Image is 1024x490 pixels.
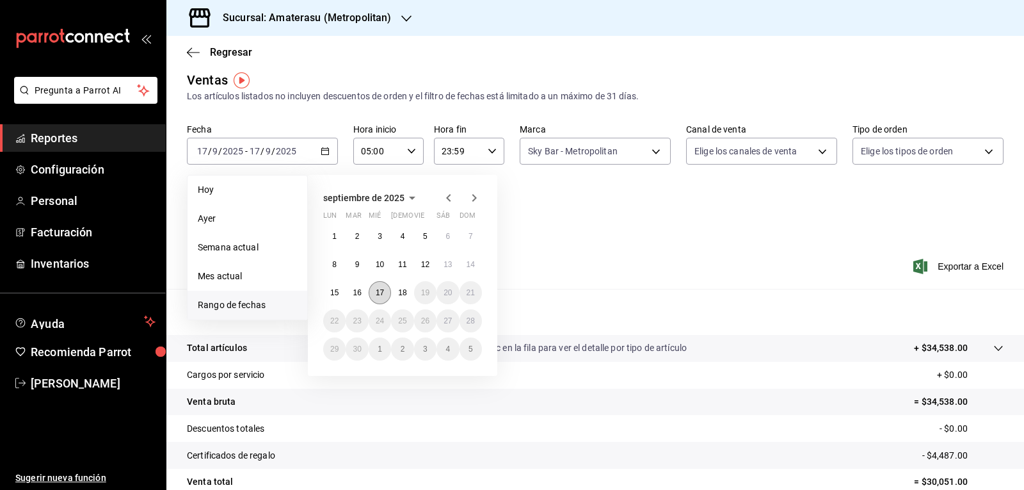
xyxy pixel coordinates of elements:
abbr: 5 de octubre de 2025 [468,345,473,354]
button: 29 de septiembre de 2025 [323,338,346,361]
button: Pregunta a Parrot AI [14,77,157,104]
input: -- [196,146,208,156]
p: Venta bruta [187,395,236,409]
button: 3 de septiembre de 2025 [369,225,391,248]
label: Hora inicio [353,125,424,134]
button: 23 de septiembre de 2025 [346,309,368,332]
input: ---- [275,146,297,156]
button: open_drawer_menu [141,33,151,44]
span: Personal [31,192,156,209]
span: Regresar [210,46,252,58]
button: 14 de septiembre de 2025 [460,253,482,276]
abbr: 14 de septiembre de 2025 [467,260,475,269]
abbr: domingo [460,211,476,225]
abbr: 6 de septiembre de 2025 [445,232,450,241]
span: Elige los canales de venta [694,145,797,158]
p: Descuentos totales [187,422,264,436]
span: [PERSON_NAME] [31,375,156,392]
span: Sky Bar - Metropolitan [528,145,618,158]
abbr: 30 de septiembre de 2025 [353,345,361,354]
span: Semana actual [198,241,297,254]
abbr: martes [346,211,361,225]
abbr: 21 de septiembre de 2025 [467,288,475,297]
span: Reportes [31,129,156,147]
button: 20 de septiembre de 2025 [436,281,459,304]
abbr: 3 de septiembre de 2025 [378,232,382,241]
button: 1 de octubre de 2025 [369,338,391,361]
abbr: 2 de octubre de 2025 [401,345,405,354]
button: 28 de septiembre de 2025 [460,309,482,332]
span: Sugerir nueva función [15,471,156,485]
p: + $0.00 [937,368,1004,382]
button: 5 de septiembre de 2025 [414,225,436,248]
span: Rango de fechas [198,298,297,312]
p: Cargos por servicio [187,368,265,382]
span: Hoy [198,183,297,197]
abbr: 27 de septiembre de 2025 [444,316,452,325]
button: Exportar a Excel [916,259,1004,274]
button: 8 de septiembre de 2025 [323,253,346,276]
abbr: 26 de septiembre de 2025 [421,316,429,325]
button: Tooltip marker [234,72,250,88]
abbr: 10 de septiembre de 2025 [376,260,384,269]
button: 12 de septiembre de 2025 [414,253,436,276]
abbr: lunes [323,211,337,225]
abbr: 29 de septiembre de 2025 [330,345,339,354]
abbr: 4 de octubre de 2025 [445,345,450,354]
button: Regresar [187,46,252,58]
div: Ventas [187,70,228,90]
abbr: 22 de septiembre de 2025 [330,316,339,325]
span: Mes actual [198,270,297,283]
abbr: 5 de septiembre de 2025 [423,232,428,241]
span: Facturación [31,224,156,241]
button: 7 de septiembre de 2025 [460,225,482,248]
button: 26 de septiembre de 2025 [414,309,436,332]
abbr: 12 de septiembre de 2025 [421,260,429,269]
button: 5 de octubre de 2025 [460,338,482,361]
p: + $34,538.00 [914,341,968,355]
abbr: 13 de septiembre de 2025 [444,260,452,269]
span: Recomienda Parrot [31,343,156,361]
span: Configuración [31,161,156,178]
abbr: viernes [414,211,424,225]
abbr: 8 de septiembre de 2025 [332,260,337,269]
input: -- [212,146,218,156]
abbr: 18 de septiembre de 2025 [398,288,406,297]
abbr: 24 de septiembre de 2025 [376,316,384,325]
input: -- [265,146,271,156]
span: - [245,146,248,156]
span: Ayer [198,212,297,225]
button: 6 de septiembre de 2025 [436,225,459,248]
span: / [218,146,222,156]
input: -- [249,146,260,156]
p: Resumen [187,304,1004,320]
button: 25 de septiembre de 2025 [391,309,413,332]
button: 19 de septiembre de 2025 [414,281,436,304]
span: / [208,146,212,156]
button: 13 de septiembre de 2025 [436,253,459,276]
button: 10 de septiembre de 2025 [369,253,391,276]
label: Canal de venta [686,125,837,134]
button: 11 de septiembre de 2025 [391,253,413,276]
abbr: 7 de septiembre de 2025 [468,232,473,241]
button: 2 de octubre de 2025 [391,338,413,361]
p: Total artículos [187,341,247,355]
button: 9 de septiembre de 2025 [346,253,368,276]
abbr: 9 de septiembre de 2025 [355,260,360,269]
abbr: 23 de septiembre de 2025 [353,316,361,325]
abbr: 16 de septiembre de 2025 [353,288,361,297]
h3: Sucursal: Amaterasu (Metropolitan) [212,10,391,26]
label: Hora fin [434,125,504,134]
abbr: miércoles [369,211,381,225]
abbr: 4 de septiembre de 2025 [401,232,405,241]
button: 2 de septiembre de 2025 [346,225,368,248]
abbr: 25 de septiembre de 2025 [398,316,406,325]
abbr: 20 de septiembre de 2025 [444,288,452,297]
button: 3 de octubre de 2025 [414,338,436,361]
button: 17 de septiembre de 2025 [369,281,391,304]
p: - $0.00 [940,422,1004,436]
button: 4 de septiembre de 2025 [391,225,413,248]
p: = $30,051.00 [914,475,1004,489]
button: 1 de septiembre de 2025 [323,225,346,248]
